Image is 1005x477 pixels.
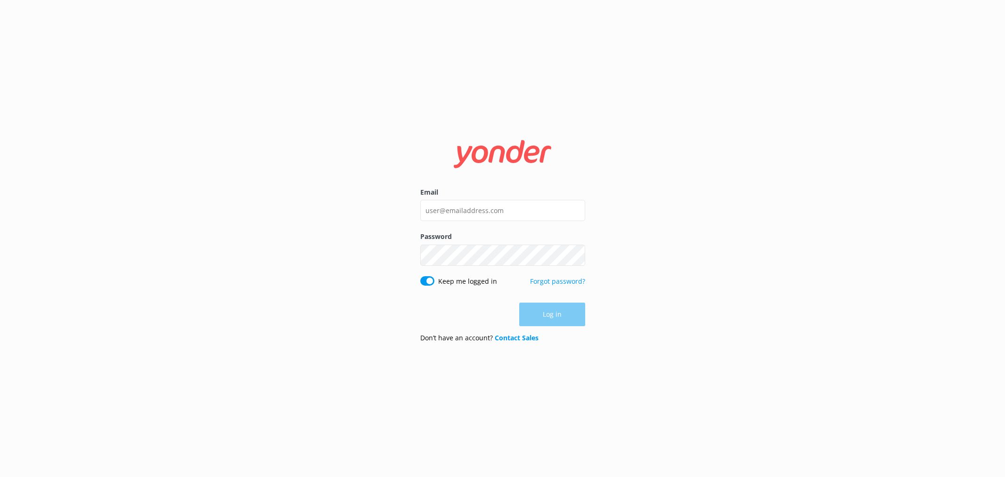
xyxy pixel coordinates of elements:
a: Forgot password? [530,277,585,286]
label: Password [420,231,585,242]
input: user@emailaddress.com [420,200,585,221]
label: Email [420,187,585,197]
p: Don’t have an account? [420,333,539,343]
a: Contact Sales [495,333,539,342]
button: Show password [566,246,585,264]
label: Keep me logged in [438,276,497,287]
